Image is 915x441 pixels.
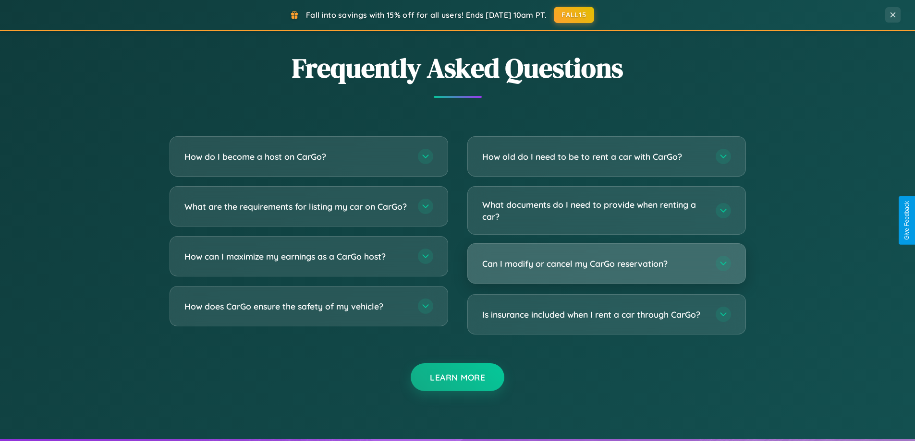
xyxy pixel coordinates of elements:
h3: How do I become a host on CarGo? [184,151,408,163]
h3: What documents do I need to provide when renting a car? [482,199,706,222]
h2: Frequently Asked Questions [170,49,746,86]
div: Give Feedback [903,201,910,240]
h3: How does CarGo ensure the safety of my vehicle? [184,300,408,312]
span: Fall into savings with 15% off for all users! Ends [DATE] 10am PT. [306,10,547,20]
h3: What are the requirements for listing my car on CarGo? [184,201,408,213]
h3: How old do I need to be to rent a car with CarGo? [482,151,706,163]
h3: How can I maximize my earnings as a CarGo host? [184,250,408,262]
button: Learn More [411,363,504,391]
h3: Can I modify or cancel my CarGo reservation? [482,258,706,270]
h3: Is insurance included when I rent a car through CarGo? [482,309,706,321]
button: FALL15 [554,7,594,23]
